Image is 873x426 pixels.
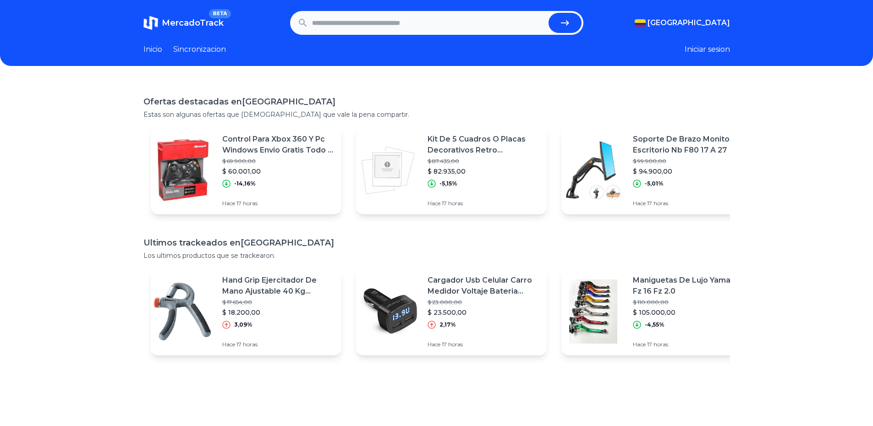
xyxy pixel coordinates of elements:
[635,17,730,28] button: [GEOGRAPHIC_DATA]
[356,268,547,355] a: Featured imageCargador Usb Celular Carro Medidor Voltaje Bateria Vehicular$ 23.000,00$ 23.500,002...
[143,95,730,108] h1: Ofertas destacadas en [GEOGRAPHIC_DATA]
[648,17,730,28] span: [GEOGRAPHIC_DATA]
[633,158,745,165] p: $ 99.900,00
[439,321,456,328] p: 2,17%
[428,200,539,207] p: Hace 17 horas
[151,138,215,202] img: Featured image
[428,134,539,156] p: Kit De 5 Cuadros O Placas Decorativos Retro Economicos
[143,251,730,260] p: Los ultimos productos que se trackearon.
[645,321,664,328] p: -4,55%
[234,321,253,328] p: 3,09%
[173,44,226,55] a: Sincronizacion
[356,138,420,202] img: Featured image
[633,299,745,306] p: $ 110.000,00
[356,279,420,344] img: Featured image
[561,126,752,214] a: Featured imageSoporte De Brazo Monitor A Escritorio Nb F80 17 A 27$ 99.900,00$ 94.900,00-5,01%Hac...
[635,19,646,27] img: Colombia
[428,341,539,348] p: Hace 17 horas
[151,279,215,344] img: Featured image
[143,16,224,30] a: MercadoTrackBETA
[143,44,162,55] a: Inicio
[633,341,745,348] p: Hace 17 horas
[645,180,664,187] p: -5,01%
[222,158,334,165] p: $ 69.900,00
[143,16,158,30] img: MercadoTrack
[428,299,539,306] p: $ 23.000,00
[633,167,745,176] p: $ 94.900,00
[561,138,626,202] img: Featured image
[234,180,256,187] p: -14,16%
[428,167,539,176] p: $ 82.935,00
[222,341,334,348] p: Hace 17 horas
[222,275,334,297] p: Hand Grip Ejercitador De Mano Ajustable 40 Kg Sportfitness
[633,308,745,317] p: $ 105.000,00
[561,279,626,344] img: Featured image
[439,180,457,187] p: -5,15%
[428,308,539,317] p: $ 23.500,00
[428,158,539,165] p: $ 87.435,00
[685,44,730,55] button: Iniciar sesion
[561,268,752,355] a: Featured imageManiguetas De Lujo Yamaha Fz 16 Fz 2.0$ 110.000,00$ 105.000,00-4,55%Hace 17 horas
[151,268,341,355] a: Featured imageHand Grip Ejercitador De Mano Ajustable 40 Kg Sportfitness$ 17.654,00$ 18.200,003,0...
[222,299,334,306] p: $ 17.654,00
[209,9,231,18] span: BETA
[143,110,730,119] p: Estas son algunas ofertas que [DEMOGRAPHIC_DATA] que vale la pena compartir.
[633,275,745,297] p: Maniguetas De Lujo Yamaha Fz 16 Fz 2.0
[222,200,334,207] p: Hace 17 horas
[222,167,334,176] p: $ 60.001,00
[162,18,224,28] span: MercadoTrack
[633,134,745,156] p: Soporte De Brazo Monitor A Escritorio Nb F80 17 A 27
[356,126,547,214] a: Featured imageKit De 5 Cuadros O Placas Decorativos Retro Economicos$ 87.435,00$ 82.935,00-5,15%H...
[151,126,341,214] a: Featured imageControl Para Xbox 360 Y Pc Windows Envio Gratis Todo El Pais$ 69.900,00$ 60.001,00-...
[428,275,539,297] p: Cargador Usb Celular Carro Medidor Voltaje Bateria Vehicular
[633,200,745,207] p: Hace 17 horas
[143,236,730,249] h1: Ultimos trackeados en [GEOGRAPHIC_DATA]
[222,134,334,156] p: Control Para Xbox 360 Y Pc Windows Envio Gratis Todo El Pais
[222,308,334,317] p: $ 18.200,00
